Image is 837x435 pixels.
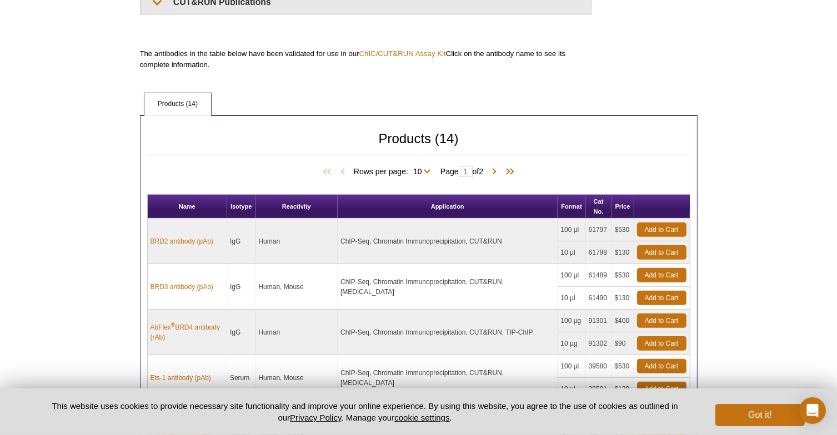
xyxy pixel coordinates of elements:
td: $130 [612,378,634,401]
td: $130 [612,241,634,264]
td: 10 µg [558,332,585,355]
a: ChIC/CUT&RUN Assay Kit [359,49,446,58]
td: $530 [612,219,634,241]
td: 39580 [586,355,612,378]
td: 61490 [586,287,612,310]
a: Privacy Policy [290,413,341,422]
td: $400 [612,310,634,332]
span: First Page [320,166,337,178]
div: Open Intercom Messenger [799,397,826,424]
th: Isotype [227,195,256,219]
td: 61489 [586,264,612,287]
th: Application [338,195,558,219]
td: 61797 [586,219,612,241]
td: ChIP-Seq, Chromatin Immunoprecipitation, CUT&RUN, [MEDICAL_DATA] [338,264,558,310]
td: ChIP-Seq, Chromatin Immunoprecipitation, CUT&RUN, TIP-ChIP [338,310,558,355]
sup: ® [171,322,175,328]
td: 100 µl [558,264,585,287]
th: Price [612,195,634,219]
a: AbFlex®BRD4 antibody (rAb) [151,322,224,342]
td: Human [256,219,338,264]
a: BRD3 antibody (pAb) [151,282,213,292]
a: Products (14) [144,93,211,115]
td: 100 µg [558,310,585,332]
td: 10 µl [558,378,585,401]
a: Add to Cart [637,245,686,260]
td: 91301 [586,310,612,332]
td: ChIP-Seq, Chromatin Immunoprecipitation, CUT&RUN, [MEDICAL_DATA] [338,355,558,401]
a: Add to Cart [637,359,686,373]
p: This website uses cookies to provide necessary site functionality and improve your online experie... [33,400,698,423]
td: Human, Mouse [256,355,338,401]
span: Rows per page: [354,165,435,176]
td: 10 µl [558,241,585,264]
th: Reactivity [256,195,338,219]
td: $530 [612,355,634,378]
span: Page of [435,166,489,177]
th: Cat No. [586,195,612,219]
td: 100 µl [558,219,585,241]
th: Name [148,195,227,219]
td: Serum [227,355,256,401]
a: Add to Cart [637,313,686,328]
td: 61798 [586,241,612,264]
a: Ets-1 antibody (pAb) [151,373,211,383]
span: Previous Page [337,166,348,178]
a: BRD2 antibody (pAb) [151,236,213,246]
td: Human [256,310,338,355]
td: 39581 [586,378,612,401]
td: IgG [227,219,256,264]
td: Human, Mouse [256,264,338,310]
td: 10 µl [558,287,585,310]
p: The antibodies in the table below have been validated for use in our Click on the antibody name t... [140,48,592,70]
th: Format [558,195,585,219]
td: ChIP-Seq, Chromatin Immunoprecipitation, CUT&RUN [338,219,558,264]
button: Got it! [715,404,804,426]
td: $130 [612,287,634,310]
td: IgG [227,310,256,355]
td: $530 [612,264,634,287]
span: Last Page [500,166,517,178]
a: Add to Cart [637,336,686,351]
button: cookie settings [394,413,449,422]
a: Add to Cart [637,222,686,237]
td: IgG [227,264,256,310]
td: $90 [612,332,634,355]
a: Add to Cart [637,382,686,396]
h2: Products (14) [147,134,690,155]
span: Next Page [489,166,500,178]
span: 2 [479,167,483,176]
a: Add to Cart [637,268,686,282]
td: 100 µl [558,355,585,378]
td: 91302 [586,332,612,355]
a: Add to Cart [637,291,686,305]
